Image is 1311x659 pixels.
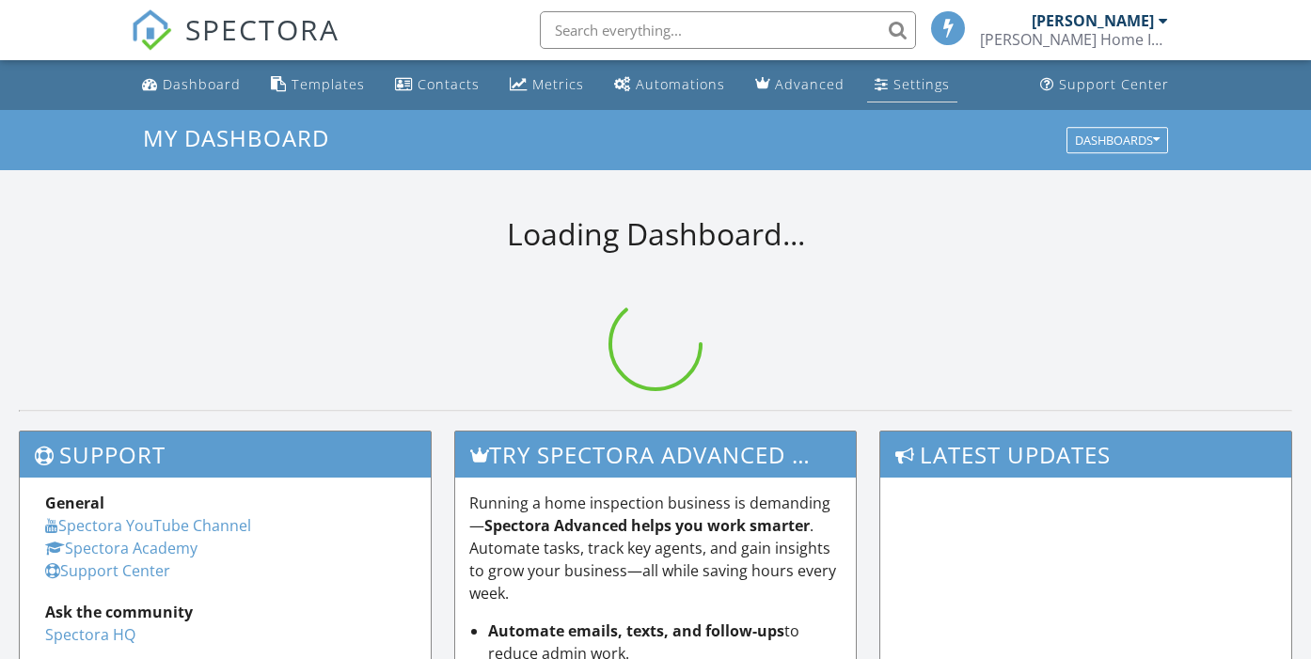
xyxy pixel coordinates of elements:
strong: General [45,493,104,513]
a: Support Center [45,560,170,581]
div: Dashboard [163,75,241,93]
div: Ask the community [45,601,405,623]
strong: Automate emails, texts, and follow-ups [488,620,784,641]
a: Metrics [502,68,592,102]
h3: Try spectora advanced [DATE] [455,431,855,478]
img: The Best Home Inspection Software - Spectora [131,9,172,51]
button: Dashboards [1066,127,1168,153]
a: Spectora HQ [45,624,135,645]
div: Settings [893,75,950,93]
span: My Dashboard [143,122,329,153]
a: Contacts [387,68,487,102]
p: Running a home inspection business is demanding— . Automate tasks, track key agents, and gain ins... [469,492,841,604]
div: Contacts [418,75,480,93]
div: Davis Home Inspections LLC [980,30,1168,49]
div: Dashboards [1075,133,1160,147]
a: Spectora YouTube Channel [45,515,251,536]
div: [PERSON_NAME] [1032,11,1154,30]
h3: Support [20,431,431,478]
a: Automations (Basic) [607,68,733,102]
a: Templates [263,68,372,102]
h3: Latest Updates [880,431,1291,478]
a: SPECTORA [131,25,340,65]
a: Spectora Academy [45,538,197,558]
a: Support Center [1033,68,1177,102]
div: Templates [292,75,365,93]
div: Support Center [1059,75,1169,93]
input: Search everything... [540,11,916,49]
div: Metrics [532,75,584,93]
div: Automations [636,75,725,93]
span: SPECTORA [185,9,340,49]
a: Settings [867,68,957,102]
div: Advanced [775,75,845,93]
strong: Spectora Advanced helps you work smarter [484,515,810,536]
a: Advanced [748,68,852,102]
a: Dashboard [134,68,248,102]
